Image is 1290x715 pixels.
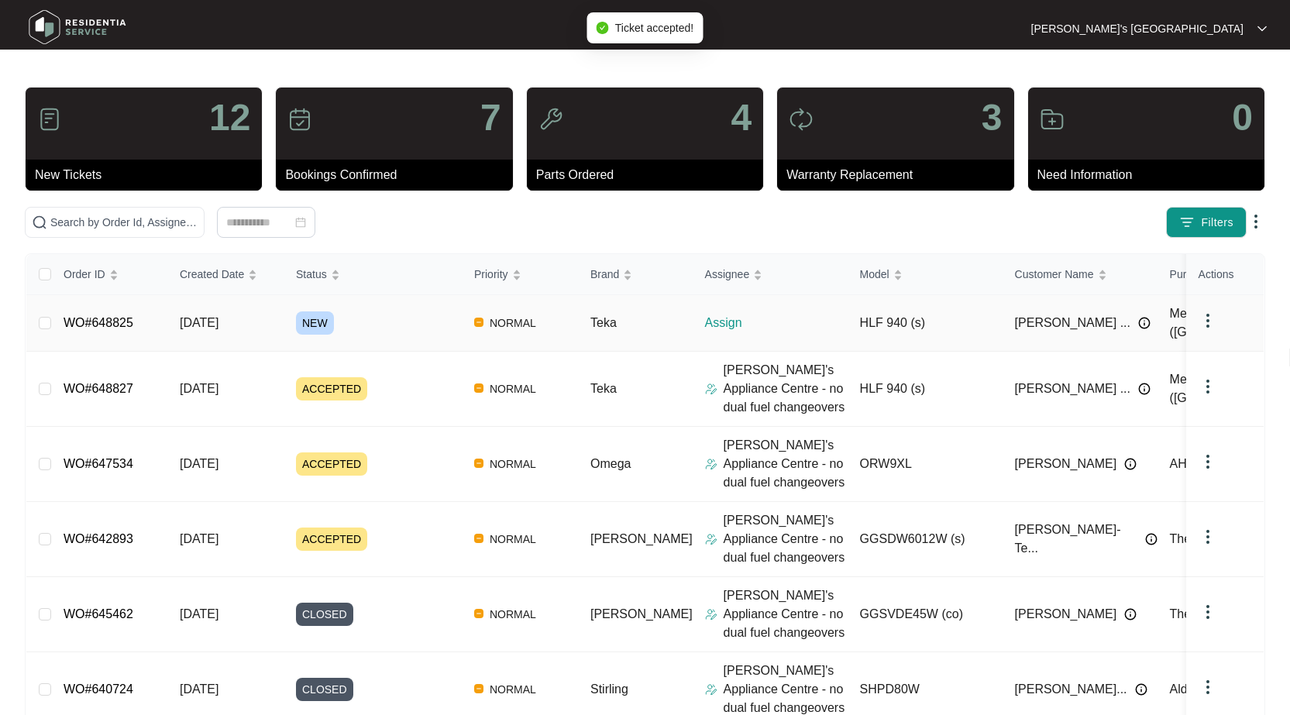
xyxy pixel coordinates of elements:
[1124,608,1137,620] img: Info icon
[64,316,133,329] a: WO#648825
[705,458,717,470] img: Assigner Icon
[1170,607,1257,620] span: The Good Guys
[1170,266,1250,283] span: Purchased From
[1257,25,1267,33] img: dropdown arrow
[296,528,367,551] span: ACCEPTED
[64,607,133,620] a: WO#645462
[789,107,814,132] img: icon
[1037,166,1264,184] p: Need Information
[590,382,617,395] span: Teka
[1015,680,1127,699] span: [PERSON_NAME]...
[705,533,717,545] img: Assigner Icon
[64,532,133,545] a: WO#642893
[724,361,848,417] p: [PERSON_NAME]'s Appliance Centre - no dual fuel changeovers
[296,311,334,335] span: NEW
[705,314,848,332] p: Assign
[1199,603,1217,621] img: dropdown arrow
[705,266,750,283] span: Assignee
[536,166,763,184] p: Parts Ordered
[474,684,483,693] img: Vercel Logo
[590,682,628,696] span: Stirling
[180,682,218,696] span: [DATE]
[578,254,693,295] th: Brand
[296,678,353,701] span: CLOSED
[848,254,1003,295] th: Model
[1015,314,1130,332] span: [PERSON_NAME] ...
[1186,254,1264,295] th: Actions
[483,605,542,624] span: NORMAL
[1015,605,1117,624] span: [PERSON_NAME]
[474,609,483,618] img: Vercel Logo
[1166,207,1247,238] button: filter iconFilters
[180,607,218,620] span: [DATE]
[848,352,1003,427] td: HLF 940 (s)
[705,683,717,696] img: Assigner Icon
[1015,266,1094,283] span: Customer Name
[35,166,262,184] p: New Tickets
[296,377,367,400] span: ACCEPTED
[1232,99,1253,136] p: 0
[483,380,542,398] span: NORMAL
[848,295,1003,352] td: HLF 940 (s)
[483,314,542,332] span: NORMAL
[474,459,483,468] img: Vercel Logo
[1003,254,1158,295] th: Customer Name
[50,214,198,231] input: Search by Order Id, Assignee Name, Customer Name, Brand and Model
[64,682,133,696] a: WO#640724
[474,266,508,283] span: Priority
[1031,21,1244,36] p: [PERSON_NAME]'s [GEOGRAPHIC_DATA]
[848,427,1003,502] td: ORW9XL
[167,254,284,295] th: Created Date
[474,383,483,393] img: Vercel Logo
[64,457,133,470] a: WO#647534
[1199,452,1217,471] img: dropdown arrow
[731,99,752,136] p: 4
[848,502,1003,577] td: GGSDW6012W (s)
[287,107,312,132] img: icon
[474,318,483,327] img: Vercel Logo
[1247,212,1265,231] img: dropdown arrow
[23,4,132,50] img: residentia service logo
[1199,528,1217,546] img: dropdown arrow
[1040,107,1065,132] img: icon
[590,266,619,283] span: Brand
[590,316,617,329] span: Teka
[1199,377,1217,396] img: dropdown arrow
[848,577,1003,652] td: GGSVDE45W (co)
[1015,455,1117,473] span: [PERSON_NAME]
[180,457,218,470] span: [DATE]
[180,532,218,545] span: [DATE]
[982,99,1003,136] p: 3
[462,254,578,295] th: Priority
[32,215,47,230] img: search-icon
[538,107,563,132] img: icon
[296,452,367,476] span: ACCEPTED
[180,316,218,329] span: [DATE]
[786,166,1013,184] p: Warranty Replacement
[51,254,167,295] th: Order ID
[209,99,250,136] p: 12
[1138,317,1151,329] img: Info icon
[615,22,693,34] span: Ticket accepted!
[705,383,717,395] img: Assigner Icon
[590,532,693,545] span: [PERSON_NAME]
[296,603,353,626] span: CLOSED
[1199,311,1217,330] img: dropdown arrow
[474,534,483,543] img: Vercel Logo
[1170,457,1233,470] span: AHB Group
[724,586,848,642] p: [PERSON_NAME]'s Appliance Centre - no dual fuel changeovers
[693,254,848,295] th: Assignee
[1170,532,1257,545] span: The Good Guys
[37,107,62,132] img: icon
[284,254,462,295] th: Status
[64,266,105,283] span: Order ID
[590,607,693,620] span: [PERSON_NAME]
[1135,683,1147,696] img: Info icon
[1124,458,1137,470] img: Info icon
[180,382,218,395] span: [DATE]
[724,436,848,492] p: [PERSON_NAME]'s Appliance Centre - no dual fuel changeovers
[1170,682,1191,696] span: Aldi
[724,511,848,567] p: [PERSON_NAME]'s Appliance Centre - no dual fuel changeovers
[1015,521,1137,558] span: [PERSON_NAME]- Te...
[64,382,133,395] a: WO#648827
